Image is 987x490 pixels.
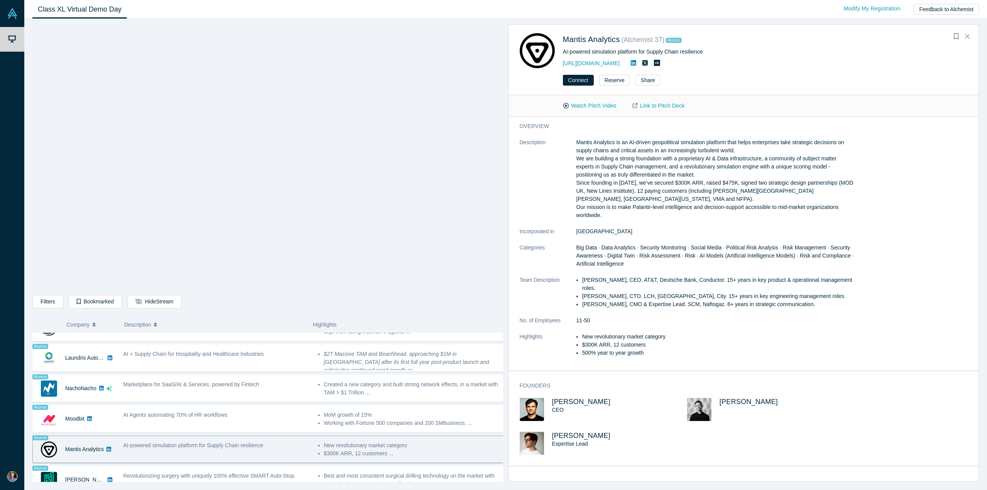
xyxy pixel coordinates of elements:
[7,8,18,19] img: Alchemist Vault Logo
[65,385,96,391] a: NachoNacho
[576,227,855,236] dd: [GEOGRAPHIC_DATA]
[576,138,855,219] p: Mantis Analytics is an AI-driven geopolitical simulation platform that helps enterprises take str...
[313,322,337,328] span: Highlights
[127,295,181,308] button: HideStream
[563,35,620,44] a: Mantis Analytics
[835,2,908,15] a: Modify My Registration
[552,398,611,406] a: [PERSON_NAME]
[33,25,503,289] iframe: Alchemist Class XL Demo Day: Vault
[65,446,104,452] a: Mantis Analytics
[324,472,504,488] li: Best and most consistent surgical drilling technology on the market with uniquely demonstrated 10...
[324,419,504,427] li: Working with Fortune 500 companies and 200 SMbusiness. ...
[520,138,576,227] dt: Description
[576,244,854,267] span: Big Data · Data Analytics · Security Monitoring · Social Media · Political Risk Analysis · Risk M...
[520,398,544,421] img: Maksym Tereshchenko's Profile Image
[67,317,116,333] button: Company
[555,99,625,113] button: Watch Pitch Video
[582,276,855,292] li: [PERSON_NAME], CEO. AT&T, Deutsche Bank, Conductor. 15+ years in key product & operational manage...
[582,300,855,308] li: [PERSON_NAME], CMO & Expertise Lead. SCM, Naftogaz. 8+ years in strategic communication.
[582,341,855,349] li: $300K ARR, 12 customers
[124,317,151,333] span: Description
[324,411,504,419] li: MoM growth of 15%
[582,292,855,300] li: [PERSON_NAME], CTO. LCH, [GEOGRAPHIC_DATA], City. 15+ years in key engineering management roles.
[962,30,973,43] button: Close
[65,355,174,361] a: Laundris Autonomous Inventory Management
[65,416,84,422] a: Moodbit
[7,471,18,482] img: Josh Ewing's Account
[666,38,682,43] span: Alumni
[625,99,693,113] a: Link to Pitch Deck
[69,295,122,308] button: Bookmarked
[576,317,855,325] dd: 11-50
[951,31,962,42] button: Bookmark
[719,398,778,406] a: [PERSON_NAME]
[552,441,588,447] span: Expertise Lead
[41,411,57,427] img: Moodbit's Logo
[32,0,127,19] a: Class XL Virtual Demo Day
[520,317,576,333] dt: No. of Employees
[67,317,90,333] span: Company
[582,333,855,341] li: New revolutionary market category
[324,450,504,458] li: $300K ARR, 12 customers ...
[520,333,576,365] dt: Highlights
[520,33,555,68] img: Mantis Analytics's Logo
[41,350,57,366] img: Laundris Autonomous Inventory Management's Logo
[520,122,844,130] h3: overview
[32,374,48,379] span: Alumni
[123,442,263,448] span: AI-powered simulation platform for Supply Chain resilience
[324,351,489,373] em: $2T Massive TAM and Beachhead. approaching $1M in [GEOGRAPHIC_DATA] after its first full year pos...
[32,405,48,410] span: Alumni
[41,381,57,397] img: NachoNacho's Logo
[552,432,611,439] a: [PERSON_NAME]
[32,344,48,349] span: Alumni
[324,381,504,397] li: Created a new category and built strong network effects, in a market with TAM > $1 Trillion ...
[520,432,544,455] img: Anton Tarasyuk's Profile Image
[123,351,264,357] span: AI + Supply Chain for Hospitality and Healthcare Industries
[599,75,630,86] button: Reserve
[124,317,305,333] button: Description
[563,75,594,86] button: Connect
[687,398,711,421] img: Ostap Vykhopen's Profile Image
[32,435,48,440] span: Alumni
[582,349,855,357] li: 500% year to year growth
[520,227,576,244] dt: Incorporated in
[32,295,63,308] button: Filters
[123,412,227,418] span: AI Agents automating 70% of HR workflows
[123,473,296,479] span: Revolutionizing surgery with uniquely 100% effective SMART Auto-Stop.
[123,381,259,387] span: Marketplace for SaaS/AI & Services, powered by Fintech
[914,4,979,15] button: Feedback to Alchemist
[41,441,57,458] img: Mantis Analytics's Logo
[552,407,564,413] span: CEO
[622,36,665,44] small: ( Alchemist 37 )
[563,60,620,66] a: [URL][DOMAIN_NAME]
[106,386,112,391] svg: dsa ai sparkles
[32,466,48,471] span: Alumni
[635,75,660,86] button: Share
[65,477,131,483] a: [PERSON_NAME] Surgical
[41,472,57,488] img: Hubly Surgical's Logo
[324,441,504,450] li: New revolutionary market category
[563,48,820,56] div: AI-powered simulation platform for Supply Chain resilience
[520,276,576,317] dt: Team Description
[520,244,576,276] dt: Categories
[520,382,844,390] h3: Founders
